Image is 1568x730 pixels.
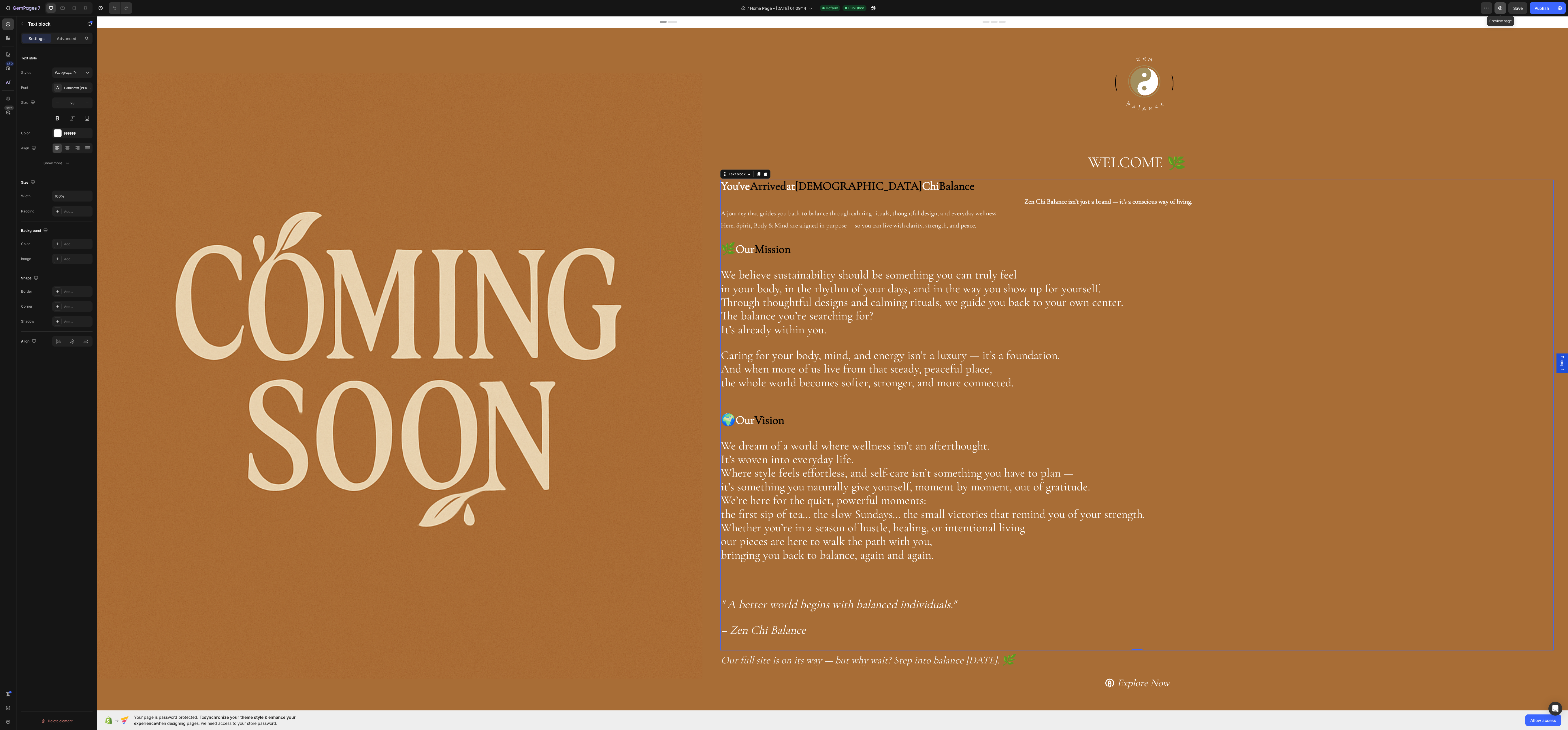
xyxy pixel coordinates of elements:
[624,518,835,532] span: our pieces are here to walk the path with you,
[21,85,28,90] div: Font
[624,292,776,307] span: The balance you’re searching for?
[689,163,698,177] strong: at
[991,137,1089,155] span: WELCOME 🌿
[1548,702,1562,716] div: Open Intercom Messenger
[698,163,825,177] strong: [DEMOGRAPHIC_DATA]
[1530,717,1556,723] span: Allow access
[997,16,1098,117] img: gempages_576190123545199555-31264244-5cfd-4896-ac0b-0ba10c150821.png
[64,257,91,262] div: Add...
[64,289,91,294] div: Add...
[624,226,638,240] span: 🌿
[624,397,638,411] span: 🌍
[624,504,941,519] span: Whether you’re in a season of hustle, healing, or intentional living —
[825,163,842,177] strong: Chi
[21,304,33,309] div: Corner
[21,289,32,294] div: Border
[2,2,43,14] button: 7
[657,397,687,411] strong: Vision
[624,477,829,491] span: We’re here for the quiet, powerful moments:
[624,359,917,374] span: the whole world becomes softer, stronger, and more connected.
[624,463,993,478] span: it’s something you naturally give yourself, moment by moment, out of gratitude.
[21,70,31,75] div: Styles
[1508,2,1527,14] button: Save
[21,179,36,187] div: Size
[1530,2,1554,14] button: Publish
[44,160,70,166] div: Show more
[21,256,31,261] div: Image
[21,319,34,324] div: Shadow
[64,304,91,309] div: Add...
[21,227,49,235] div: Background
[4,106,14,110] div: Beta
[630,155,650,161] div: Text block
[624,638,917,650] i: Our full site is on its way — but why wait? Step into balance [DATE]. 🌿
[624,265,1004,280] span: in your body, in the rhythm of your days, and in the way you show up for yourself.
[624,178,1456,215] p: A journey that guides you back to balance through calming rituals, thoughtful design, and everyda...
[624,306,729,321] span: It’s already within you.
[52,67,93,78] button: Paragraph 1*
[826,5,838,11] span: Default
[21,56,37,61] div: Text style
[1020,661,1073,673] i: Explore Now
[21,131,30,136] div: Color
[1535,5,1549,11] div: Publish
[927,181,1095,189] strong: Zen Chi Balance isn’t just a brand — it’s a conscious way of living.
[21,338,37,345] div: Align
[5,61,14,66] div: 450
[64,85,91,91] div: Cormorant [PERSON_NAME]
[624,607,709,621] i: – Zen Chi Balance
[624,449,976,464] span: Where style feels effortless, and self-care isn’t something you have to plan —
[657,226,693,240] strong: Mission
[624,163,653,177] strong: You've
[842,163,877,177] strong: Balance
[624,422,892,437] span: We dream of a world where wellness isn’t an afterthought.
[64,209,91,214] div: Add...
[38,5,40,12] p: 7
[624,332,963,346] span: Caring for your body, mind, and energy isn’t a luxury — it’s a foundation.
[64,319,91,324] div: Add...
[1000,654,1079,680] a: Explore Now
[21,193,31,199] div: Width
[624,251,920,266] span: We believe sustainability should be something you can truly feel
[750,5,806,11] span: Home Page - [DATE] 01:09:14
[1525,714,1561,726] button: Allow access
[638,226,657,240] strong: Our
[21,144,37,152] div: Align
[624,279,1026,293] span: Through thoughtful designs and calming rituals, we guide you back to your own center.
[97,16,1568,710] iframe: Design area
[624,436,756,450] span: It’s woven into everyday life.
[29,35,45,42] p: Settings
[638,397,657,411] strong: Our
[21,716,93,726] button: Delete element
[57,35,76,42] p: Advanced
[52,191,92,201] input: Auto
[1462,340,1468,355] span: Popup 1
[747,5,749,11] span: /
[28,20,77,27] p: Text block
[624,581,859,595] i: " A better world begins with balanced individuals."
[134,714,318,726] span: Your page is password protected. To when designing pages, we need access to your store password.
[41,718,73,725] div: Delete element
[624,532,836,546] span: bringing you back to balance, again and again.
[134,715,296,726] span: synchronize your theme style & enhance your experience
[21,99,36,107] div: Size
[848,5,864,11] span: Published
[21,158,93,168] button: Show more
[653,163,689,177] strong: Arrived
[21,274,39,282] div: Shape
[64,131,91,136] div: FFFFFF
[109,2,132,14] div: Undo/Redo
[21,209,34,214] div: Padding
[21,241,30,247] div: Color
[1513,6,1523,11] span: Save
[55,70,77,75] span: Paragraph 1*
[624,491,1048,505] span: the first sip of tea… the slow Sundays… the small victories that remind you of your strength.
[64,242,91,247] div: Add...
[624,345,895,360] span: And when more of us live from that steady, peaceful place,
